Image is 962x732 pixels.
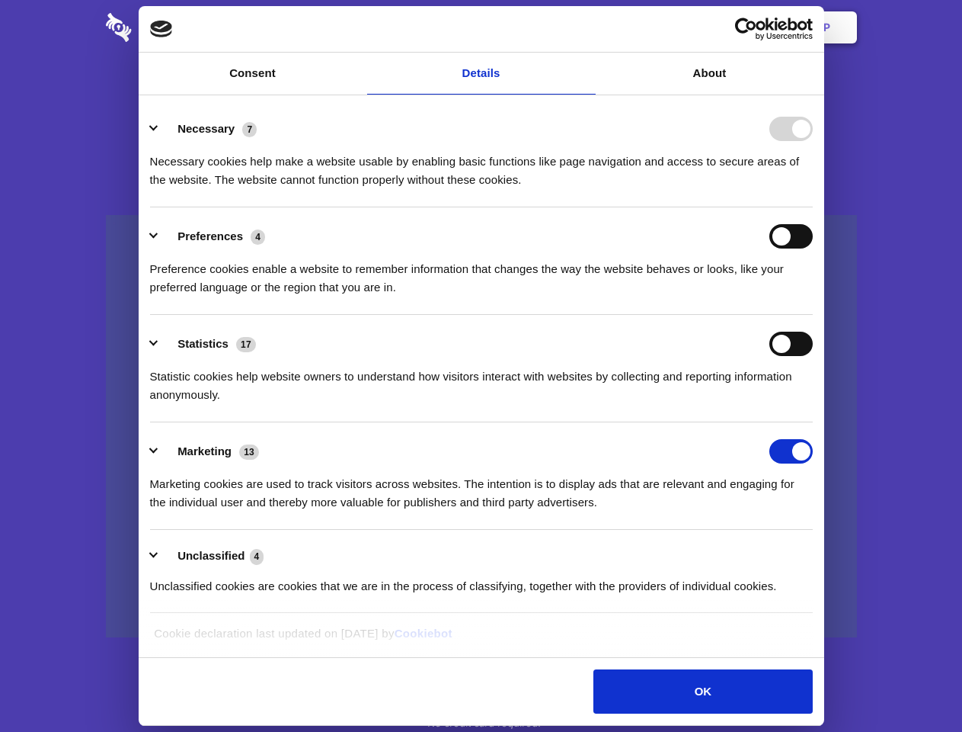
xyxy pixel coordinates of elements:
div: Statistic cookies help website owners to understand how visitors interact with websites by collec... [150,356,813,404]
iframe: Drift Widget Chat Controller [886,656,944,714]
span: 17 [236,337,256,352]
a: Contact [618,4,688,51]
span: 4 [251,230,265,245]
img: logo [150,21,173,37]
span: 4 [250,549,264,564]
div: Cookie declaration last updated on [DATE] by [142,624,820,654]
a: Login [691,4,757,51]
h1: Eliminate Slack Data Loss. [106,69,857,124]
a: Details [367,53,596,95]
div: Necessary cookies help make a website usable by enabling basic functions like page navigation and... [150,141,813,189]
a: About [596,53,824,95]
a: Pricing [447,4,513,51]
img: logo-wordmark-white-trans-d4663122ce5f474addd5e946df7df03e33cb6a1c49d2221995e7729f52c070b2.svg [106,13,236,42]
span: 7 [242,122,257,137]
div: Unclassified cookies are cookies that we are in the process of classifying, together with the pro... [150,566,813,596]
label: Marketing [177,445,232,457]
a: Consent [139,53,367,95]
span: 13 [239,445,259,460]
a: Cookiebot [395,627,452,640]
div: Preference cookies enable a website to remember information that changes the way the website beha... [150,249,813,297]
button: Unclassified (4) [150,547,273,566]
button: Statistics (17) [150,332,266,356]
a: Usercentrics Cookiebot - opens in a new window [679,18,813,40]
a: Wistia video thumbnail [106,215,857,638]
button: OK [593,669,812,714]
label: Preferences [177,230,243,242]
h4: Auto-redaction of sensitive data, encrypted data sharing and self-destructing private chats. Shar... [106,139,857,189]
div: Marketing cookies are used to track visitors across websites. The intention is to display ads tha... [150,464,813,512]
button: Necessary (7) [150,117,267,141]
label: Necessary [177,122,235,135]
button: Marketing (13) [150,439,269,464]
label: Statistics [177,337,229,350]
button: Preferences (4) [150,224,275,249]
